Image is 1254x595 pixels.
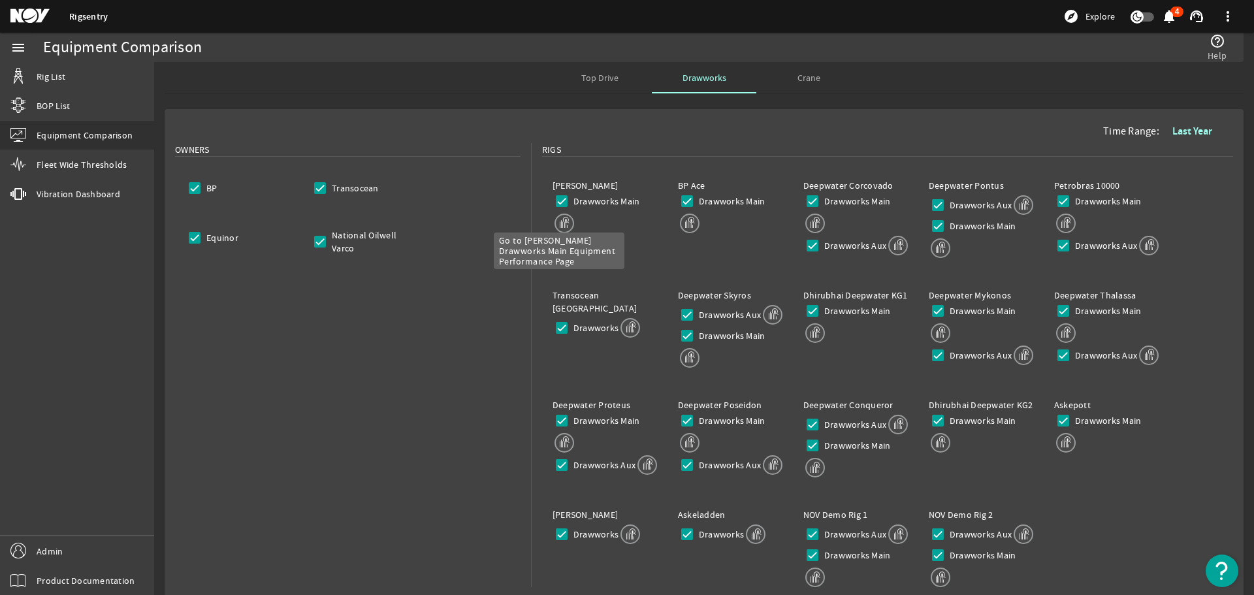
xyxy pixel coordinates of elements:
label: Drawworks Aux [947,349,1012,362]
mat-icon: notifications [1161,8,1177,24]
div: Equipment Comparison [43,41,202,54]
label: Drawworks Main [822,439,891,452]
mat-icon: explore [1063,8,1079,24]
label: Drawworks Aux [947,199,1012,212]
label: [PERSON_NAME] [553,509,618,521]
label: Drawworks Main [822,304,891,317]
label: BP Ace [678,180,705,191]
span: Rig List [37,70,65,83]
label: Drawworks Main [571,414,640,427]
label: Drawworks Main [696,329,765,342]
div: Time Range: [1103,120,1233,143]
label: Deepwater Proteus [553,399,630,411]
label: Askepott [1054,399,1091,411]
label: Deepwater Thalassa [1054,289,1136,301]
label: Drawworks Aux [822,239,886,252]
label: Drawworks Main [947,549,1016,562]
label: Drawworks Main [947,219,1016,233]
label: Transocean [GEOGRAPHIC_DATA] [553,289,637,314]
button: 4 [1162,10,1176,24]
label: National Oilwell Varco [329,229,415,255]
label: Deepwater Corcovado [803,180,893,191]
label: Drawworks Main [947,304,1016,317]
button: Explore [1058,6,1120,27]
a: Rigsentry [69,10,108,23]
label: Transocean [329,182,379,195]
label: Deepwater Skyros [678,289,751,301]
span: Drawworks [683,73,726,82]
label: Dhirubhai Deepwater KG2 [929,399,1033,411]
label: Drawworks Main [696,195,765,208]
mat-icon: help_outline [1210,33,1225,49]
span: BOP List [37,99,70,112]
label: Deepwater Pontus [929,180,1004,191]
label: Drawworks Main [1072,414,1142,427]
span: Vibration Dashboard [37,187,120,201]
label: Askeladden [678,509,726,521]
label: Drawworks [696,528,744,541]
label: Drawworks Aux [1072,239,1137,252]
span: Owners [175,143,210,156]
label: [PERSON_NAME] [553,180,618,191]
span: Admin [37,545,63,558]
label: Drawworks Aux [696,308,761,321]
label: Drawworks Main [1072,304,1142,317]
span: Explore [1085,10,1115,23]
label: Drawworks Main [822,195,891,208]
label: Drawworks Aux [947,528,1012,541]
label: Drawworks Aux [1072,349,1137,362]
label: Deepwater Poseidon [678,399,762,411]
span: Help [1208,49,1227,62]
span: Product Documentation [37,574,135,587]
label: Drawworks Main [947,414,1016,427]
label: Drawworks Aux [571,458,635,472]
label: NOV Demo Rig 1 [803,509,868,521]
mat-icon: menu [10,40,26,56]
span: Top Drive [581,73,619,82]
button: Last Year [1162,120,1223,143]
label: Drawworks Aux [696,458,761,472]
span: Rigs [542,143,561,156]
label: Deepwater Conqueror [803,399,893,411]
label: Equinor [204,231,238,244]
button: more_vert [1212,1,1244,32]
b: Last Year [1172,124,1212,138]
label: Dhirubhai Deepwater KG1 [803,289,908,301]
mat-icon: support_agent [1189,8,1204,24]
label: Deepwater Mykonos [929,289,1011,301]
label: Drawworks Main [1072,195,1142,208]
label: Drawworks Main [696,414,765,427]
label: Drawworks [571,528,619,541]
span: Crane [797,73,820,82]
label: Drawworks Main [571,195,640,208]
label: Drawworks Aux [822,528,886,541]
label: Petrobras 10000 [1054,180,1120,191]
span: Fleet Wide Thresholds [37,158,127,171]
label: BP [204,182,217,195]
span: Equipment Comparison [37,129,133,142]
mat-icon: vibration [10,186,26,202]
label: Drawworks [571,321,619,334]
label: Drawworks Aux [822,418,886,431]
label: Drawworks Main [822,549,891,562]
label: NOV Demo Rig 2 [929,509,993,521]
button: Open Resource Center [1206,555,1238,587]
